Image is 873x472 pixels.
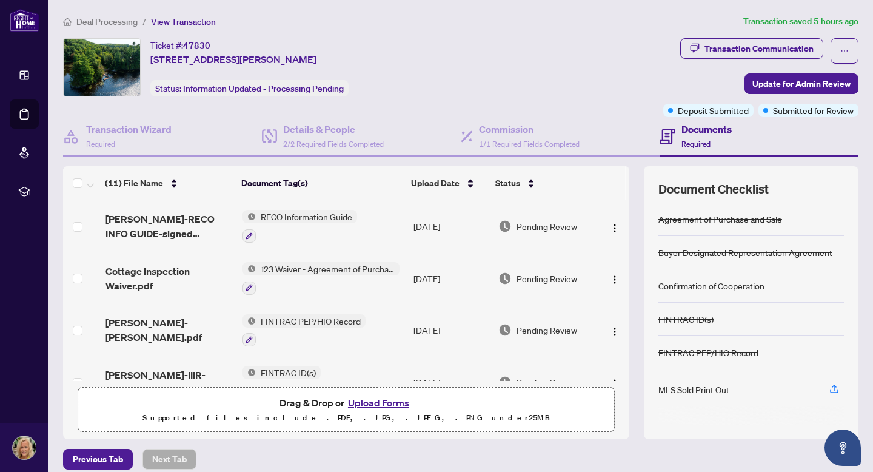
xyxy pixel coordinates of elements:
li: / [142,15,146,29]
button: Status IconFINTRAC PEP/HIO Record [242,314,366,347]
th: (11) File Name [100,166,236,200]
h4: Documents [681,122,732,137]
h4: Details & People [283,122,384,137]
span: Cottage Inspection Waiver.pdf [105,264,233,293]
span: Drag & Drop orUpload FormsSupported files include .PDF, .JPG, .JPEG, .PNG under25MB [78,388,614,433]
th: Status [490,166,596,200]
td: [DATE] [409,200,493,252]
span: [PERSON_NAME]-IIIR-FORM 630-[PERSON_NAME].pdf [105,368,233,397]
span: Status [495,177,520,190]
span: Drag & Drop or [279,395,413,411]
span: Information Updated - Processing Pending [183,83,344,94]
span: ellipsis [840,47,849,55]
span: (11) File Name [105,177,163,190]
img: Document Status [498,220,512,233]
span: RECO Information Guide [256,210,357,223]
button: Next Tab [142,449,196,470]
span: [PERSON_NAME]-RECO INFO GUIDE-signed acknowledgment.pdf [105,212,233,241]
img: Logo [610,379,620,388]
img: Document Status [498,376,512,389]
button: Logo [605,269,624,288]
span: Pending Review [517,376,577,389]
button: Open asap [824,430,861,466]
span: Document Checklist [658,181,769,198]
span: Pending Review [517,323,577,337]
div: Ticket #: [150,38,210,52]
span: Upload Date [411,177,460,190]
span: [STREET_ADDRESS][PERSON_NAME] [150,52,316,67]
span: Required [681,140,711,149]
img: IMG-X12122053_1.jpg [64,39,140,96]
img: Status Icon [242,366,256,379]
img: Profile Icon [13,436,36,459]
img: Logo [610,327,620,337]
img: Status Icon [242,262,256,275]
th: Document Tag(s) [236,166,407,200]
div: MLS Sold Print Out [658,383,729,396]
img: Logo [610,223,620,233]
span: Previous Tab [73,450,123,469]
p: Supported files include .PDF, .JPG, .JPEG, .PNG under 25 MB [85,411,607,425]
img: Logo [610,275,620,285]
button: Upload Forms [344,395,413,411]
span: Deal Processing [76,16,138,27]
button: Logo [605,373,624,392]
div: FINTRAC PEP/HIO Record [658,346,758,359]
button: Status IconFINTRAC ID(s) [242,366,321,399]
span: Submitted for Review [773,104,854,117]
h4: Transaction Wizard [86,122,172,137]
div: Status: [150,80,349,96]
div: Agreement of Purchase and Sale [658,212,782,226]
button: Status Icon123 Waiver - Agreement of Purchase and Sale [242,262,400,295]
button: Transaction Communication [680,38,823,59]
span: Deposit Submitted [678,104,749,117]
img: Status Icon [242,314,256,328]
span: Update for Admin Review [752,74,851,93]
article: Transaction saved 5 hours ago [743,15,858,29]
div: FINTRAC ID(s) [658,312,714,326]
img: Document Status [498,323,512,337]
td: [DATE] [409,252,493,305]
div: Confirmation of Cooperation [658,279,764,292]
button: Status IconRECO Information Guide [242,210,357,243]
div: Transaction Communication [704,39,814,58]
span: 123 Waiver - Agreement of Purchase and Sale [256,262,400,275]
th: Upload Date [406,166,490,200]
td: [DATE] [409,305,493,357]
button: Logo [605,217,624,236]
img: logo [10,9,39,32]
span: Required [86,140,115,149]
span: View Transaction [151,16,216,27]
span: 47830 [183,40,210,51]
td: [DATE] [409,356,493,408]
span: Pending Review [517,272,577,285]
h4: Commission [479,122,580,137]
button: Previous Tab [63,449,133,470]
button: Logo [605,320,624,340]
span: 2/2 Required Fields Completed [283,140,384,149]
span: FINTRAC ID(s) [256,366,321,379]
span: home [63,18,72,26]
img: Status Icon [242,210,256,223]
div: Buyer Designated Representation Agreement [658,246,832,259]
span: Pending Review [517,220,577,233]
span: 1/1 Required Fields Completed [479,140,580,149]
span: FINTRAC PEP/HIO Record [256,314,366,328]
img: Document Status [498,272,512,285]
span: [PERSON_NAME]-[PERSON_NAME].pdf [105,315,233,345]
button: Update for Admin Review [744,73,858,94]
